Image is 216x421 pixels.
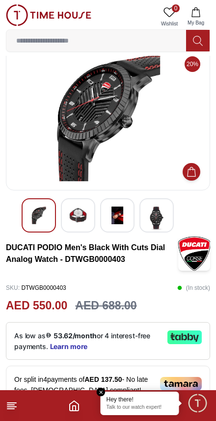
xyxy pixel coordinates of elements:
[185,56,200,71] span: 20%
[30,206,48,224] img: DUCATI PODIO Men's Black With Cuts Dial Analog Watch - DTWGB0000403
[172,4,180,12] span: 0
[97,387,106,396] em: Close tooltip
[184,19,208,26] span: My Bag
[6,280,66,295] p: DTWGB0000403
[157,4,182,29] a: 0Wishlist
[187,392,209,414] div: Chat Widget
[157,20,182,27] span: Wishlist
[148,206,165,229] img: DUCATI PODIO Men's Black With Cuts Dial Analog Watch - DTWGB0000403
[14,54,202,182] img: DUCATI PODIO Men's Black With Cuts Dial Analog Watch - DTWGB0000403
[6,297,67,314] h2: AED 550.00
[160,376,202,390] img: Tamara
[108,206,126,224] img: DUCATI PODIO Men's Black With Cuts Dial Analog Watch - DTWGB0000403
[75,297,136,314] h3: AED 688.00
[107,395,173,403] div: Hey there!
[107,404,173,411] p: Talk to our watch expert!
[84,375,122,383] span: AED 137.50
[6,241,178,265] h3: DUCATI PODIO Men's Black With Cuts Dial Analog Watch - DTWGB0000403
[183,163,200,180] button: Add to Cart
[182,4,210,29] button: My Bag
[178,236,210,270] img: DUCATI PODIO Men's Black With Cuts Dial Analog Watch - DTWGB0000403
[6,365,210,414] div: Or split in 4 payments of - No late fees, [DEMOGRAPHIC_DATA] compliant!
[177,280,210,295] p: ( In stock )
[68,399,80,411] a: Home
[6,284,20,291] span: SKU :
[69,206,87,224] img: DUCATI PODIO Men's Black With Cuts Dial Analog Watch - DTWGB0000403
[6,4,91,25] img: ...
